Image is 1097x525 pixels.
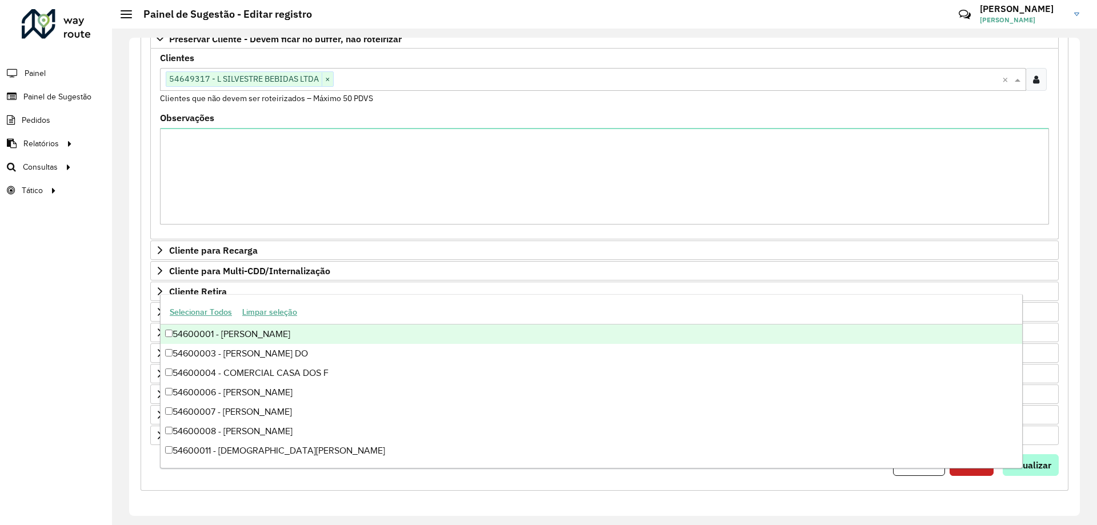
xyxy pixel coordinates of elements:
[161,402,1022,422] div: 54600007 - [PERSON_NAME]
[150,384,1059,404] a: Orientações Rota Vespertina Janela de horário extraordinária
[952,2,977,27] a: Contato Rápido
[25,67,46,79] span: Painel
[160,51,194,65] label: Clientes
[150,261,1059,280] a: Cliente para Multi-CDD/Internalização
[165,303,237,321] button: Selecionar Todos
[980,15,1066,25] span: [PERSON_NAME]
[322,73,333,86] span: ×
[161,460,1022,480] div: 54600012 - [PERSON_NAME]
[161,383,1022,402] div: 54600006 - [PERSON_NAME]
[150,343,1059,363] a: Restrições Spot: Forma de Pagamento e Perfil de Descarga/Entrega
[150,302,1059,322] a: Mapas Sugeridos: Placa-Cliente
[132,8,312,21] h2: Painel de Sugestão - Editar registro
[160,93,373,103] small: Clientes que não devem ser roteirizados – Máximo 50 PDVS
[150,405,1059,424] a: Pre-Roteirização AS / Orientações
[1010,459,1051,471] span: Visualizar
[161,363,1022,383] div: 54600004 - COMERCIAL CASA DOS F
[23,138,59,150] span: Relatórios
[169,246,258,255] span: Cliente para Recarga
[980,3,1066,14] h3: [PERSON_NAME]
[160,111,214,125] label: Observações
[1002,73,1012,86] span: Clear all
[161,344,1022,363] div: 54600003 - [PERSON_NAME] DO
[150,426,1059,445] a: Outras Orientações
[150,241,1059,260] a: Cliente para Recarga
[1003,454,1059,476] button: Visualizar
[150,282,1059,301] a: Cliente Retira
[23,161,58,173] span: Consultas
[161,422,1022,441] div: 54600008 - [PERSON_NAME]
[169,34,402,43] span: Preservar Cliente - Devem ficar no buffer, não roteirizar
[150,323,1059,342] a: Restrições FF: ACT
[166,72,322,86] span: 54649317 - L SILVESTRE BEBIDAS LTDA
[161,324,1022,344] div: 54600001 - [PERSON_NAME]
[237,303,302,321] button: Limpar seleção
[150,49,1059,239] div: Preservar Cliente - Devem ficar no buffer, não roteirizar
[23,91,91,103] span: Painel de Sugestão
[150,29,1059,49] a: Preservar Cliente - Devem ficar no buffer, não roteirizar
[169,287,227,296] span: Cliente Retira
[161,441,1022,460] div: 54600011 - [DEMOGRAPHIC_DATA][PERSON_NAME]
[169,266,330,275] span: Cliente para Multi-CDD/Internalização
[22,114,50,126] span: Pedidos
[160,294,1023,468] ng-dropdown-panel: Options list
[150,364,1059,383] a: Rota Noturna/Vespertina
[22,185,43,197] span: Tático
